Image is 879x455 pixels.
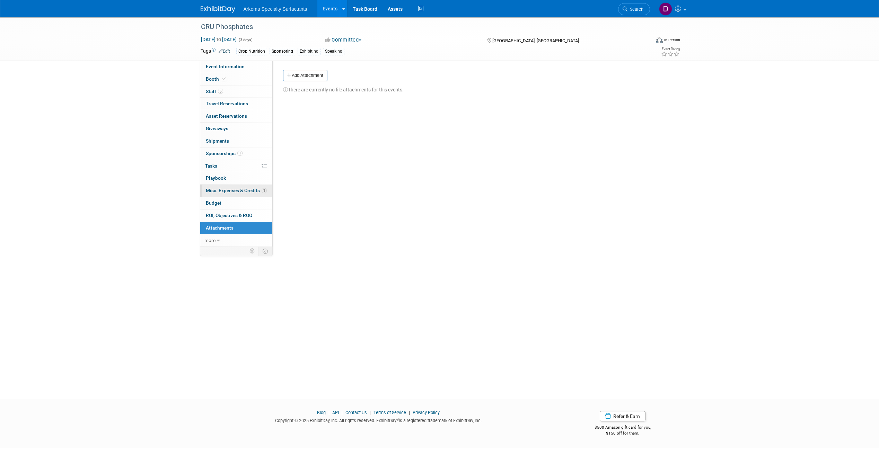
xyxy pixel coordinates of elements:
div: Sponsoring [270,48,295,55]
a: Attachments [200,222,272,234]
img: ExhibitDay [201,6,235,13]
span: Asset Reservations [206,113,247,119]
a: ROI, Objectives & ROO [200,209,272,222]
div: In-Person [664,37,680,43]
a: Blog [317,410,326,415]
div: Exhibiting [298,48,320,55]
div: Copyright © 2025 ExhibitDay, Inc. All rights reserved. ExhibitDay is a registered trademark of Ex... [201,416,557,424]
a: Playbook [200,172,272,184]
span: (3 days) [238,38,253,42]
a: Tasks [200,160,272,172]
span: Tasks [205,163,217,169]
sup: ® [396,418,399,421]
img: Diane Stepanic [659,2,672,16]
span: Travel Reservations [206,101,248,106]
span: 1 [237,151,243,156]
div: There are currently no file attachments for this events. [283,81,674,93]
button: Add Attachment [283,70,327,81]
td: Personalize Event Tab Strip [246,247,258,256]
span: Search [627,7,643,12]
img: Format-Inperson.png [656,37,663,43]
span: Budget [206,200,221,206]
div: Speaking [323,48,344,55]
span: Giveaways [206,126,228,131]
a: Edit [219,49,230,54]
div: Crop Nutrition [236,48,267,55]
a: more [200,234,272,247]
span: [DATE] [DATE] [201,36,237,43]
div: Event Rating [661,47,680,51]
a: Staff6 [200,86,272,98]
a: Asset Reservations [200,110,272,122]
span: Misc. Expenses & Credits [206,188,267,193]
span: | [340,410,344,415]
span: more [204,238,216,243]
a: Privacy Policy [413,410,440,415]
a: Event Information [200,61,272,73]
div: Event Format [609,36,680,46]
a: Travel Reservations [200,98,272,110]
span: ROI, Objectives & ROO [206,213,252,218]
span: 6 [218,89,223,94]
div: CRU Phosphates [199,21,640,33]
a: Sponsorships1 [200,148,272,160]
span: Shipments [206,138,229,144]
span: Event Information [206,64,245,69]
td: Toggle Event Tabs [258,247,272,256]
a: Budget [200,197,272,209]
a: Booth [200,73,272,85]
a: Shipments [200,135,272,147]
a: Misc. Expenses & Credits1 [200,185,272,197]
a: Terms of Service [373,410,406,415]
span: to [216,37,222,42]
span: Attachments [206,225,234,231]
a: Contact Us [345,410,367,415]
span: | [368,410,372,415]
td: Tags [201,47,230,55]
a: Refer & Earn [600,411,645,421]
div: $500 Amazon gift card for you, [567,420,679,436]
span: 1 [262,188,267,193]
i: Booth reservation complete [222,77,226,81]
div: $150 off for them. [567,430,679,436]
a: API [332,410,339,415]
span: Sponsorships [206,151,243,156]
button: Committed [323,36,364,44]
span: Staff [206,89,223,94]
a: Search [618,3,650,15]
span: Playbook [206,175,226,181]
span: | [407,410,412,415]
a: Giveaways [200,123,272,135]
span: | [327,410,331,415]
span: Booth [206,76,227,82]
span: [GEOGRAPHIC_DATA], [GEOGRAPHIC_DATA] [492,38,579,43]
span: Arkema Specialty Surfactants [244,6,307,12]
